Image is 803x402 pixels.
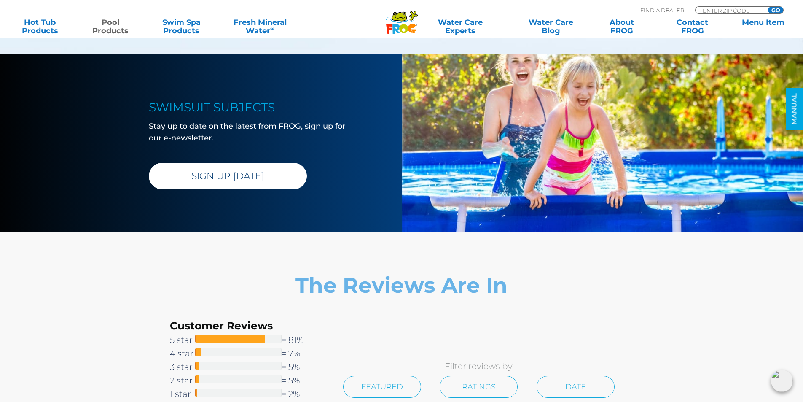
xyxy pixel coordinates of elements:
[170,360,325,374] a: 3 star= 5%
[170,374,195,387] span: 2 star
[149,163,307,189] a: SIGN UP [DATE]
[170,333,325,347] a: 5 star= 81%
[149,120,360,144] p: Stay up to date on the latest from FROG, sign up for our e-newsletter.
[170,374,325,387] a: 2 star= 5%
[519,18,582,35] a: Water CareBlog
[343,376,421,398] a: Featured
[640,6,684,14] p: Find A Dealer
[150,18,213,35] a: Swim SpaProducts
[221,18,300,35] a: Fresh MineralWater∞
[149,100,360,114] h4: SWIMSUIT SUBJECTS
[768,7,783,13] input: GO
[409,18,511,35] a: Water CareExperts
[786,88,803,130] a: MANUAL
[537,376,615,398] a: Date
[170,274,634,297] h5: The Reviews Are In
[170,333,195,347] span: 5 star
[170,360,195,374] span: 3 star
[732,18,795,35] a: Menu Item
[170,347,325,360] a: 4 star= 7%
[79,18,142,35] a: PoolProducts
[590,18,653,35] a: AboutFROG
[702,7,759,14] input: Zip Code Form
[170,387,325,401] a: 1 star= 2%
[270,25,274,32] sup: ∞
[324,361,633,372] p: Filter reviews by
[661,18,724,35] a: ContactFROG
[170,318,325,333] h3: Customer Reviews
[170,387,195,401] span: 1 star
[170,347,195,360] span: 4 star
[771,370,793,392] img: openIcon
[440,376,518,398] a: Ratings
[8,18,71,35] a: Hot TubProducts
